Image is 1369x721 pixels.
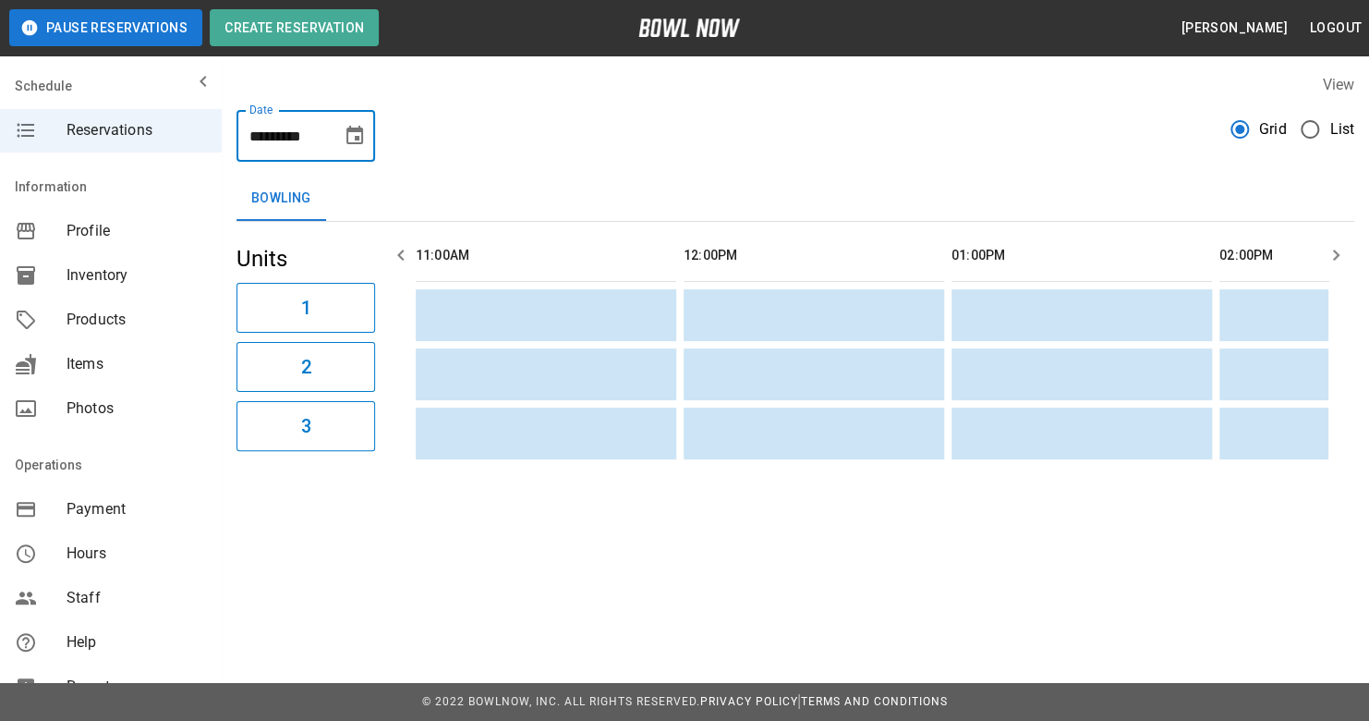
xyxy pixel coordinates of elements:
[236,342,375,392] button: 2
[67,264,207,287] span: Inventory
[300,293,310,323] h6: 1
[336,117,373,154] button: Choose date, selected date is Aug 2, 2025
[67,119,207,141] span: Reservations
[421,695,699,708] span: © 2022 BowlNow, Inc. All Rights Reserved.
[67,543,207,565] span: Hours
[684,229,944,282] th: 12:00PM
[1302,11,1369,45] button: Logout
[236,401,375,451] button: 3
[416,229,676,282] th: 11:00AM
[1173,11,1294,45] button: [PERSON_NAME]
[236,244,375,274] h5: Units
[67,587,207,609] span: Staff
[236,177,1354,221] div: inventory tabs
[210,9,379,46] button: Create Reservation
[638,18,740,37] img: logo
[801,695,948,708] a: Terms and Conditions
[1259,118,1287,141] span: Grid
[951,229,1212,282] th: 01:00PM
[9,9,202,46] button: Pause Reservations
[67,353,207,375] span: Items
[236,177,326,221] button: Bowling
[300,352,310,382] h6: 2
[300,411,310,441] h6: 3
[67,631,207,654] span: Help
[67,397,207,420] span: Photos
[699,695,797,708] a: Privacy Policy
[67,676,207,698] span: Reports
[1329,118,1354,141] span: List
[236,283,375,333] button: 1
[67,220,207,242] span: Profile
[67,498,207,520] span: Payment
[1322,76,1354,93] label: View
[67,309,207,331] span: Products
